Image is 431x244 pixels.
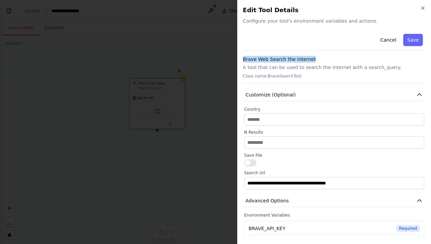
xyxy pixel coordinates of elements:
[244,170,424,176] label: Search Url
[376,34,400,46] button: Cancel
[244,213,424,218] label: Environment Variables
[244,107,424,112] label: Country
[403,34,423,46] button: Save
[249,225,286,232] div: BRAVE_API_KEY
[244,130,424,135] label: N Results
[396,225,420,232] span: Required
[243,195,426,207] button: Advanced Options
[243,56,426,63] h3: Brave Web Search the internet
[243,64,426,71] p: A tool that can be used to search the internet with a search_query.
[243,5,426,15] h2: Edit Tool Details
[243,73,426,79] p: Class name: BraveSearchTool
[246,197,289,204] span: Advanced Options
[243,89,426,101] button: Customize (Optional)
[246,91,296,98] span: Customize (Optional)
[244,153,424,158] label: Save File
[243,18,426,24] span: Configure your tool's environment variables and actions.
